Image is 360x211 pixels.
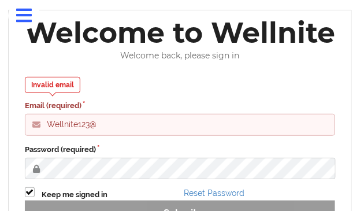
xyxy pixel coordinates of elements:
a: Reset Password [184,188,245,198]
div: Invalid email [25,77,80,93]
input: Email address [25,114,335,136]
div: Welcome to Wellnite [25,14,336,51]
div: Welcome back, please sign in [17,51,343,61]
label: Email (required) [25,100,335,112]
label: Keep me signed in [42,189,107,201]
label: Password (required) [25,144,335,156]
